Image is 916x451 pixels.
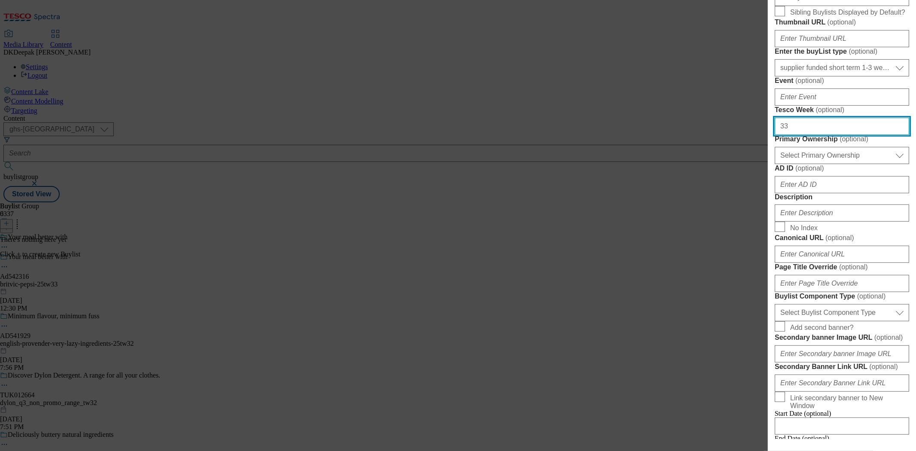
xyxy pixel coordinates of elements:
label: Primary Ownership [775,135,909,143]
span: ( optional ) [839,263,868,271]
input: Enter Canonical URL [775,246,909,263]
label: Buylist Component Type [775,292,909,301]
span: ( optional ) [857,293,886,300]
label: Canonical URL [775,234,909,242]
span: Add second banner? [790,324,854,332]
span: ( optional ) [825,234,854,241]
input: Enter Secondary banner Image URL [775,345,909,363]
input: Enter AD ID [775,176,909,193]
span: ( optional ) [795,77,824,84]
span: Start Date (optional) [775,410,831,417]
label: Event [775,76,909,85]
input: Enter Event [775,88,909,106]
span: ( optional ) [816,106,844,113]
span: ( optional ) [795,165,824,172]
span: No Index [790,224,818,232]
label: Enter the buyList type [775,47,909,56]
span: Sibling Buylists Displayed by Default? [790,9,905,16]
label: Page Title Override [775,263,909,271]
span: Link secondary banner to New Window [790,394,906,410]
input: Enter Date [775,417,909,435]
label: Secondary banner Image URL [775,333,909,342]
input: Enter Thumbnail URL [775,30,909,47]
span: End Date (optional) [775,435,829,442]
input: Enter Description [775,204,909,222]
span: ( optional ) [827,18,856,26]
label: AD ID [775,164,909,173]
input: Enter Tesco Week [775,118,909,135]
span: ( optional ) [869,363,898,370]
span: ( optional ) [840,135,868,143]
label: Secondary Banner Link URL [775,363,909,371]
label: Description [775,193,909,201]
label: Thumbnail URL [775,18,909,27]
span: ( optional ) [849,48,877,55]
label: Tesco Week [775,106,909,114]
input: Enter Page Title Override [775,275,909,292]
input: Enter Secondary Banner Link URL [775,375,909,392]
span: ( optional ) [874,334,903,341]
